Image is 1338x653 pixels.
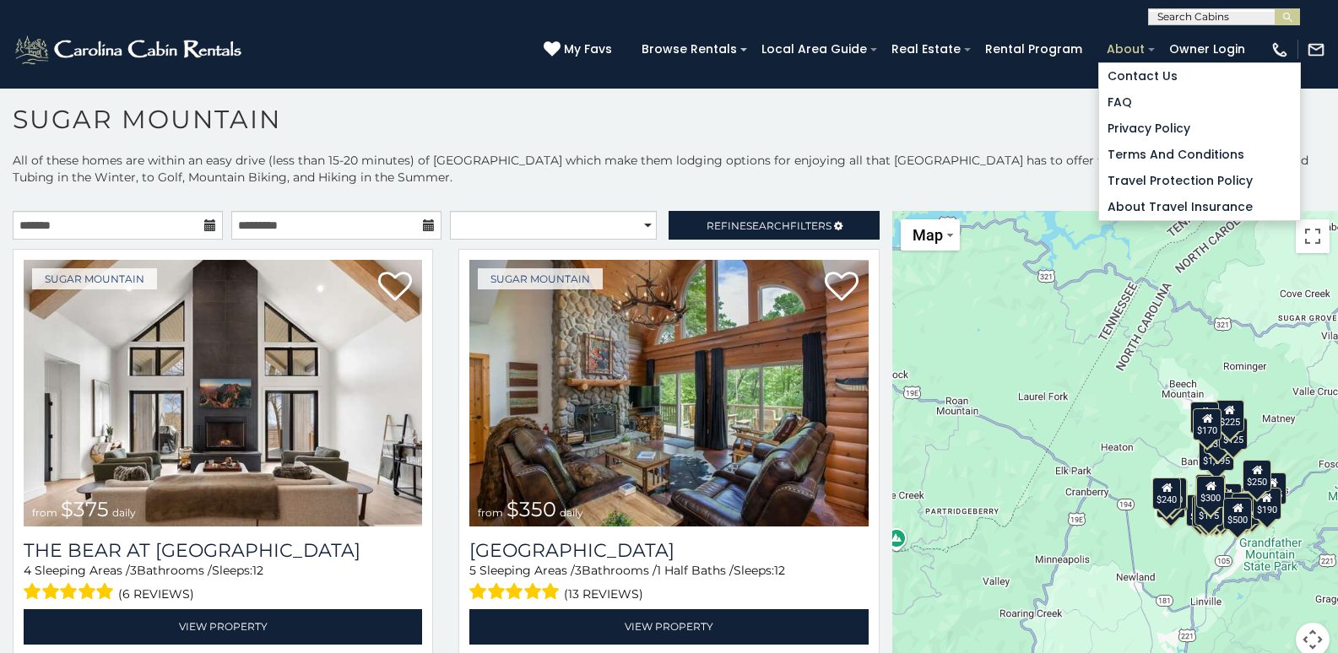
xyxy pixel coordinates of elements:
a: Add to favorites [378,270,412,305]
a: Privacy Policy [1099,116,1300,142]
div: $240 [1152,478,1181,510]
div: $200 [1213,483,1242,515]
span: daily [560,506,583,519]
a: Travel Protection Policy [1099,168,1300,194]
div: $195 [1232,493,1260,525]
a: Grouse Moor Lodge from $350 daily [469,260,868,526]
a: View Property [469,609,868,644]
a: Rental Program [977,36,1091,62]
div: $225 [1216,400,1244,432]
a: Owner Login [1161,36,1254,62]
span: $375 [61,497,109,521]
button: Toggle fullscreen view [1296,219,1330,253]
a: Real Estate [883,36,969,62]
div: $125 [1219,418,1248,450]
a: About Travel Insurance [1099,194,1300,220]
span: 5 [469,563,476,578]
a: View Property [24,609,422,644]
div: $240 [1190,402,1219,434]
a: The Bear At Sugar Mountain from $375 daily [24,260,422,526]
span: 12 [252,563,263,578]
a: Terms and Conditions [1099,142,1300,168]
span: Map [913,226,943,244]
img: phone-regular-white.png [1270,40,1289,59]
div: $170 [1193,408,1222,440]
a: Contact Us [1099,63,1300,89]
div: $250 [1243,460,1271,492]
span: 3 [130,563,137,578]
div: $265 [1197,474,1226,506]
div: $155 [1192,495,1221,527]
h3: The Bear At Sugar Mountain [24,539,422,562]
span: (13 reviews) [564,583,643,605]
div: Sleeping Areas / Bathrooms / Sleeps: [24,562,422,605]
span: My Favs [564,40,612,58]
span: from [32,506,57,519]
a: Local Area Guide [753,36,875,62]
a: Sugar Mountain [32,268,157,289]
img: mail-regular-white.png [1307,40,1325,59]
a: About [1098,36,1153,62]
button: Change map style [901,219,960,251]
span: 1 Half Baths / [657,563,734,578]
span: (6 reviews) [118,583,194,605]
a: [GEOGRAPHIC_DATA] [469,539,868,562]
a: My Favs [544,40,616,59]
div: $175 [1194,494,1223,526]
div: $155 [1258,472,1287,505]
a: The Bear At [GEOGRAPHIC_DATA] [24,539,422,562]
span: from [478,506,503,519]
span: 12 [774,563,785,578]
div: Sleeping Areas / Bathrooms / Sleeps: [469,562,868,605]
a: FAQ [1099,89,1300,116]
img: The Bear At Sugar Mountain [24,260,422,526]
span: 3 [575,563,582,578]
div: $300 [1196,476,1225,508]
div: $190 [1253,488,1281,520]
span: Refine Filters [707,219,832,232]
a: RefineSearchFilters [669,211,879,240]
img: White-1-2.png [13,33,246,67]
img: Grouse Moor Lodge [469,260,868,526]
div: $1,095 [1199,439,1234,471]
h3: Grouse Moor Lodge [469,539,868,562]
span: $350 [506,497,556,521]
span: 4 [24,563,31,578]
span: Search [746,219,790,232]
div: $500 [1223,498,1252,530]
a: Browse Rentals [633,36,745,62]
div: $190 [1195,474,1224,506]
a: Sugar Mountain [478,268,603,289]
span: daily [112,506,136,519]
a: Add to favorites [825,270,859,305]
